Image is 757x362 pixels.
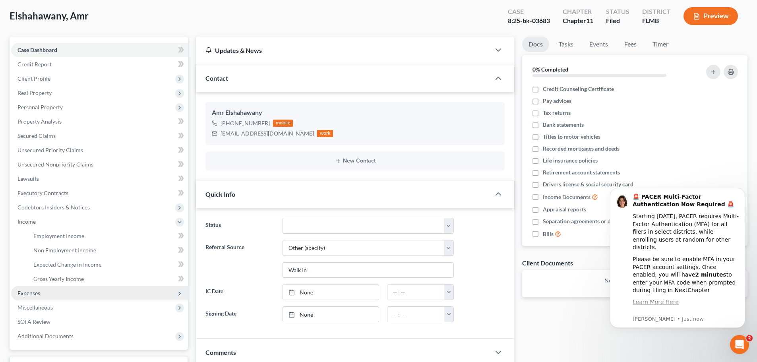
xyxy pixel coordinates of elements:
label: Status [201,218,278,234]
span: 11 [586,17,593,24]
a: None [283,285,379,300]
button: Preview [683,7,738,25]
span: Non Employment Income [33,247,96,254]
iframe: Intercom live chat [730,335,749,354]
div: mobile [273,120,293,127]
span: Elshahawany, Amr [10,10,89,21]
span: Unsecured Nonpriority Claims [17,161,93,168]
span: Unsecured Priority Claims [17,147,83,153]
div: work [317,130,333,137]
input: Other Referral Source [283,263,453,278]
a: Credit Report [11,57,188,72]
span: Life insurance policies [543,157,598,165]
a: Unsecured Priority Claims [11,143,188,157]
a: Timer [646,37,675,52]
span: Recorded mortgages and deeds [543,145,620,153]
span: Bills [543,230,554,238]
span: SOFA Review [17,318,50,325]
div: Case [508,7,550,16]
a: Non Employment Income [27,243,188,257]
a: None [283,307,379,322]
a: Gross Yearly Income [27,272,188,286]
div: Filed [606,16,629,25]
a: Expected Change in Income [27,257,188,272]
span: Case Dashboard [17,46,57,53]
div: FLMB [642,16,671,25]
input: -- : -- [387,285,445,300]
span: Separation agreements or decrees of divorces [543,217,655,225]
div: Status [606,7,629,16]
span: Secured Claims [17,132,56,139]
span: Income Documents [543,193,590,201]
span: 2 [746,335,753,341]
span: Comments [205,348,236,356]
span: Drivers license & social security card [543,180,633,188]
a: Employment Income [27,229,188,243]
a: Docs [522,37,549,52]
div: [PHONE_NUMBER] [221,119,270,127]
div: [EMAIL_ADDRESS][DOMAIN_NAME] [221,130,314,137]
span: Employment Income [33,232,84,239]
iframe: Intercom notifications message [598,176,757,341]
span: Credit Report [17,61,52,68]
span: Lawsuits [17,175,39,182]
span: Tax returns [543,109,571,117]
p: No client documents yet. [529,277,741,285]
span: Appraisal reports [543,205,586,213]
span: Real Property [17,89,52,96]
label: Referral Source [201,240,278,278]
strong: 0% Completed [532,66,568,73]
div: 8:25-bk-03683 [508,16,550,25]
button: New Contact [212,158,498,164]
a: SOFA Review [11,315,188,329]
span: Codebtors Insiders & Notices [17,204,90,211]
span: Pay advices [543,97,571,105]
span: Contact [205,74,228,82]
label: Signing Date [201,306,278,322]
span: Client Profile [17,75,50,82]
span: Miscellaneous [17,304,53,311]
div: Chapter [563,7,593,16]
a: Executory Contracts [11,186,188,200]
span: Property Analysis [17,118,62,125]
a: Lawsuits [11,172,188,186]
div: Chapter [563,16,593,25]
label: IC Date [201,284,278,300]
span: Income [17,218,36,225]
a: Case Dashboard [11,43,188,57]
span: Additional Documents [17,333,74,339]
div: Client Documents [522,259,573,267]
input: -- : -- [387,307,445,322]
span: Expected Change in Income [33,261,101,268]
a: Fees [618,37,643,52]
span: Quick Info [205,190,235,198]
a: Events [583,37,614,52]
span: Expenses [17,290,40,296]
span: Bank statements [543,121,584,129]
span: Credit Counseling Certificate [543,85,614,93]
a: Tasks [552,37,580,52]
div: Updates & News [205,46,481,54]
div: Amr Elshahawany [212,108,498,118]
div: District [642,7,671,16]
span: Personal Property [17,104,63,110]
span: Gross Yearly Income [33,275,84,282]
span: Titles to motor vehicles [543,133,600,141]
a: Secured Claims [11,129,188,143]
a: Unsecured Nonpriority Claims [11,157,188,172]
span: Executory Contracts [17,190,68,196]
span: Retirement account statements [543,168,620,176]
a: Property Analysis [11,114,188,129]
